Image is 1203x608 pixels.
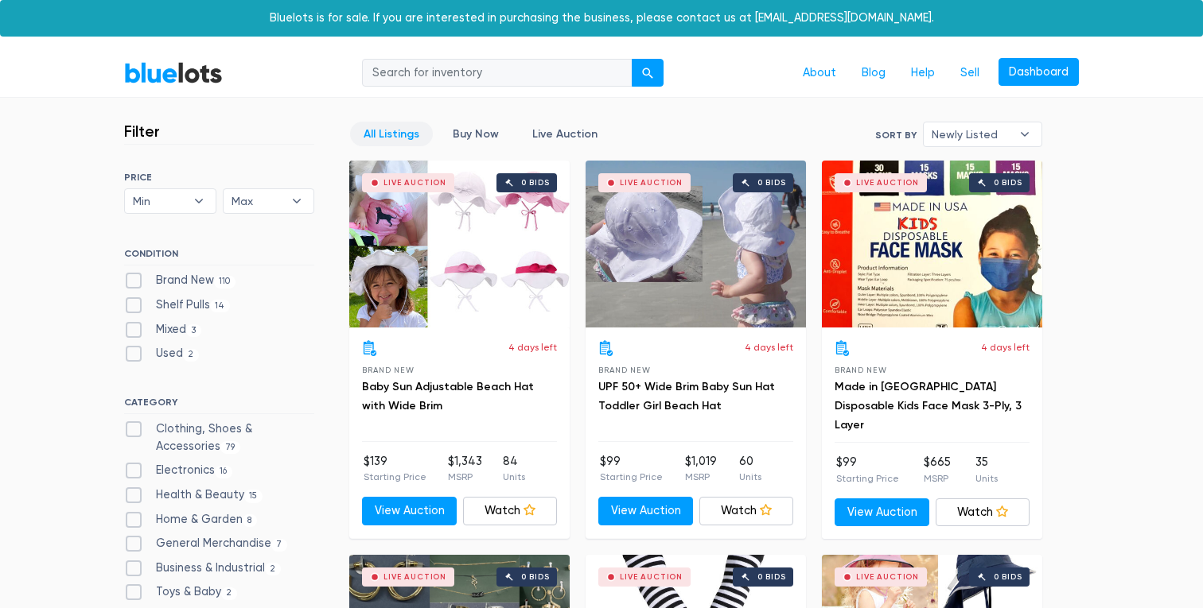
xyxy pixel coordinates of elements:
[600,470,663,484] p: Starting Price
[620,573,683,581] div: Live Auction
[757,179,786,187] div: 0 bids
[124,486,263,504] label: Health & Beauty
[975,454,998,486] li: 35
[362,366,414,374] span: Brand New
[124,511,257,529] label: Home & Garden
[994,573,1022,581] div: 0 bids
[994,179,1022,187] div: 0 bids
[210,300,230,312] span: 14
[519,122,611,146] a: Live Auction
[362,497,457,525] a: View Auction
[790,58,849,88] a: About
[836,471,899,486] p: Starting Price
[124,420,314,455] label: Clothing, Shoes & Accessories
[183,349,199,362] span: 2
[521,179,550,187] div: 0 bids
[620,179,683,187] div: Live Auction
[215,466,232,478] span: 16
[265,563,281,575] span: 2
[124,560,281,577] label: Business & Industrial
[124,397,314,414] h6: CATEGORY
[349,161,570,327] a: Live Auction 0 bids
[508,340,557,354] p: 4 days left
[350,122,433,146] a: All Listings
[133,189,185,213] span: Min
[439,122,512,146] a: Buy Now
[685,453,717,485] li: $1,019
[124,535,287,552] label: General Merchandise
[924,454,951,486] li: $665
[124,296,230,314] label: Shelf Pulls
[271,539,287,552] span: 7
[220,441,240,454] span: 79
[364,470,426,484] p: Starting Price
[221,587,237,600] span: 2
[124,61,223,84] a: BlueLots
[898,58,948,88] a: Help
[214,276,236,289] span: 110
[875,128,917,142] label: Sort By
[243,514,257,527] span: 8
[1008,122,1041,146] b: ▾
[924,471,951,486] p: MSRP
[448,453,482,485] li: $1,343
[856,179,919,187] div: Live Auction
[521,573,550,581] div: 0 bids
[362,380,534,412] a: Baby Sun Adjustable Beach Hat with Wide Brim
[856,573,919,581] div: Live Auction
[598,497,693,525] a: View Auction
[124,345,199,362] label: Used
[244,490,263,502] span: 15
[745,340,793,354] p: 4 days left
[835,380,1022,432] a: Made in [GEOGRAPHIC_DATA] Disposable Kids Face Mask 3-Ply, 3 Layer
[739,453,761,485] li: 60
[124,321,201,339] label: Mixed
[849,58,898,88] a: Blog
[124,248,314,265] h6: CONDITION
[685,470,717,484] p: MSRP
[699,497,794,525] a: Watch
[383,179,446,187] div: Live Auction
[598,366,650,374] span: Brand New
[362,59,633,87] input: Search for inventory
[739,470,761,484] p: Units
[124,583,237,601] label: Toys & Baby
[503,453,525,485] li: 84
[600,453,663,485] li: $99
[232,189,284,213] span: Max
[948,58,992,88] a: Sell
[383,573,446,581] div: Live Auction
[124,172,314,183] h6: PRICE
[836,454,899,486] li: $99
[448,470,482,484] p: MSRP
[182,189,216,213] b: ▾
[463,497,558,525] a: Watch
[598,380,775,412] a: UPF 50+ Wide Brim Baby Sun Hat Toddler Girl Beach Hat
[932,122,1011,146] span: Newly Listed
[124,272,236,289] label: Brand New
[975,471,998,486] p: Units
[503,470,525,484] p: Units
[280,189,313,213] b: ▾
[757,573,786,581] div: 0 bids
[936,498,1030,527] a: Watch
[124,462,232,479] label: Electronics
[364,453,426,485] li: $139
[186,324,201,337] span: 3
[124,122,160,141] h3: Filter
[835,366,886,374] span: Brand New
[999,58,1079,87] a: Dashboard
[586,161,806,327] a: Live Auction 0 bids
[835,498,929,527] a: View Auction
[822,161,1042,327] a: Live Auction 0 bids
[981,340,1030,354] p: 4 days left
